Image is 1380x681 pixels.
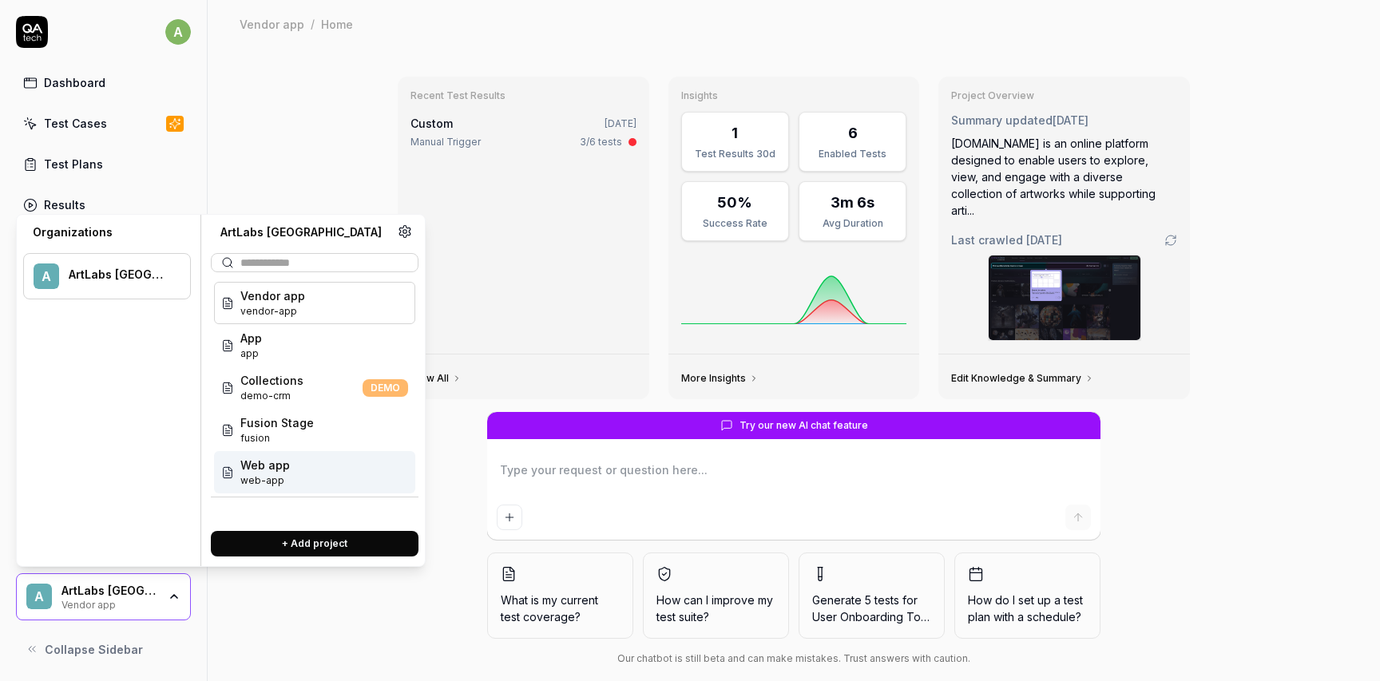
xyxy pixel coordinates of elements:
[410,89,636,102] h3: Recent Test Results
[692,147,779,161] div: Test Results 30d
[605,117,636,129] time: [DATE]
[211,224,398,240] div: ArtLabs [GEOGRAPHIC_DATA]
[240,431,314,445] span: Project ID: N147
[848,122,858,144] div: 6
[681,89,907,102] h3: Insights
[497,505,522,530] button: Add attachment
[398,224,412,243] a: Organization settings
[311,16,315,32] div: /
[363,379,408,397] span: DEMO
[240,457,290,473] span: Web app
[951,113,1053,127] span: Summary updated
[740,418,868,433] span: Try our new AI chat feature
[681,372,759,385] a: More Insights
[44,115,107,132] div: Test Cases
[211,531,418,556] button: + Add project
[240,16,304,32] div: Vendor app
[44,74,105,91] div: Dashboard
[61,584,157,598] div: ArtLabs Europe
[487,651,1100,666] div: Our chatbot is still beta and can make mistakes. Trust answers with caution.
[240,287,305,304] span: Vendor app
[34,263,59,289] span: A
[165,16,191,48] button: a
[16,67,191,98] a: Dashboard
[23,224,191,240] div: Organizations
[812,592,931,625] span: Generate 5 tests for
[1053,113,1089,127] time: [DATE]
[799,552,945,639] button: Generate 5 tests forUser Onboarding Tour
[951,372,1094,385] a: Edit Knowledge & Summary
[501,592,620,625] span: What is my current test coverage?
[1164,234,1177,247] a: Go to crawling settings
[656,592,775,625] span: How can I improve my test suite?
[410,372,462,385] a: View All
[812,610,931,624] span: User Onboarding Tour
[1026,233,1062,247] time: [DATE]
[44,156,103,172] div: Test Plans
[16,189,191,220] a: Results
[45,641,143,658] span: Collapse Sidebar
[968,592,1087,625] span: How do I set up a test plan with a schedule?
[407,112,640,152] a: Custom[DATE]Manual Trigger3/6 tests
[16,573,191,621] button: AArtLabs [GEOGRAPHIC_DATA]Vendor app
[410,135,481,149] div: Manual Trigger
[954,552,1100,639] button: How do I set up a test plan with a schedule?
[989,255,1140,340] img: Screenshot
[410,117,453,130] span: Custom
[809,216,896,231] div: Avg Duration
[240,414,314,431] span: Fusion Stage
[69,267,169,282] div: ArtLabs Europe
[732,122,738,144] div: 1
[16,148,191,180] a: Test Plans
[61,597,157,610] div: Vendor app
[321,16,353,32] div: Home
[831,192,874,213] div: 3m 6s
[240,473,290,488] span: Project ID: DPa8
[240,346,262,361] span: Project ID: 3Czu
[240,372,303,389] span: Collections
[643,552,789,639] button: How can I improve my test suite?
[44,196,85,213] div: Results
[240,304,305,319] span: Project ID: GYLU
[211,279,418,518] div: Suggestions
[951,135,1177,219] div: [DOMAIN_NAME] is an online platform designed to enable users to explore, view, and engage with a ...
[26,584,52,609] span: A
[951,89,1177,102] h3: Project Overview
[16,633,191,665] button: Collapse Sidebar
[951,232,1062,248] span: Last crawled
[16,108,191,139] a: Test Cases
[580,135,622,149] div: 3/6 tests
[487,552,633,639] button: What is my current test coverage?
[692,216,779,231] div: Success Rate
[23,253,191,299] button: AArtLabs [GEOGRAPHIC_DATA]
[717,192,752,213] div: 50%
[240,330,262,346] span: App
[240,389,303,403] span: Project ID: ZAh6
[809,147,896,161] div: Enabled Tests
[165,19,191,45] span: a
